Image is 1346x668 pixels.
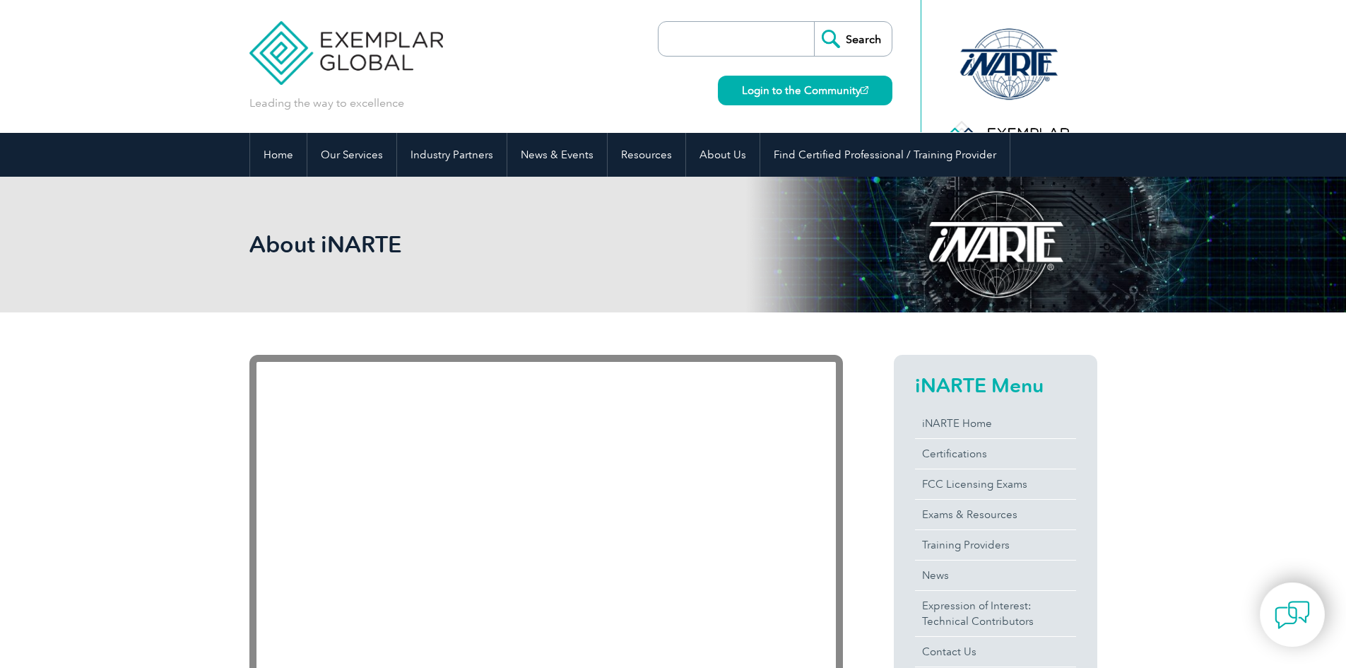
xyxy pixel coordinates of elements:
a: FCC Licensing Exams [915,469,1076,499]
a: Certifications [915,439,1076,469]
p: Leading the way to excellence [249,95,404,111]
a: Our Services [307,133,396,177]
img: contact-chat.png [1275,597,1310,633]
input: Search [814,22,892,56]
a: Expression of Interest:Technical Contributors [915,591,1076,636]
a: News & Events [507,133,607,177]
a: iNARTE Home [915,409,1076,438]
h2: iNARTE Menu [915,374,1076,397]
a: About Us [686,133,760,177]
a: News [915,561,1076,590]
a: Exams & Resources [915,500,1076,529]
img: open_square.png [861,86,868,94]
a: Industry Partners [397,133,507,177]
h2: About iNARTE [249,233,843,256]
a: Home [250,133,307,177]
a: Find Certified Professional / Training Provider [760,133,1010,177]
a: Resources [608,133,685,177]
a: Training Providers [915,530,1076,560]
a: Contact Us [915,637,1076,667]
a: Login to the Community [718,76,892,105]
